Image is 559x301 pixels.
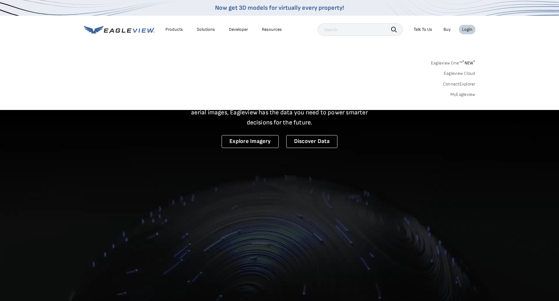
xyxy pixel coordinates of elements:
[215,4,344,12] a: Now get 3D models for virtually every property!
[444,71,476,76] a: Eagleview Cloud
[431,58,476,66] a: Eagleview One™*NEW*
[450,92,476,97] a: MyEagleview
[197,27,215,32] div: Solutions
[462,60,475,66] span: NEW
[318,23,403,36] input: Search
[443,27,451,32] a: Buy
[262,27,282,32] div: Resources
[229,27,248,32] a: Developer
[184,97,376,128] p: A new era starts here. Built on more than 3.5 billion high-resolution aerial images, Eagleview ha...
[462,27,472,32] div: Login
[443,81,476,87] a: ConnectExplorer
[222,135,279,148] a: Explore Imagery
[165,27,183,32] div: Products
[414,27,432,32] div: Talk To Us
[286,135,337,148] a: Discover Data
